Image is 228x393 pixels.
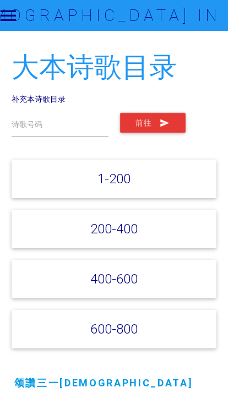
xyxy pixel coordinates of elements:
a: 400-600 [90,271,138,287]
label: 诗歌号码 [12,119,42,130]
h2: 大本诗歌目录 [12,52,217,83]
a: 200-400 [90,221,138,237]
a: 1-200 [97,171,131,187]
a: 600-800 [90,321,138,337]
a: 颂讚三一[DEMOGRAPHIC_DATA] [14,376,193,389]
button: 前往 [120,113,186,133]
a: 补充本诗歌目录 [12,94,66,104]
